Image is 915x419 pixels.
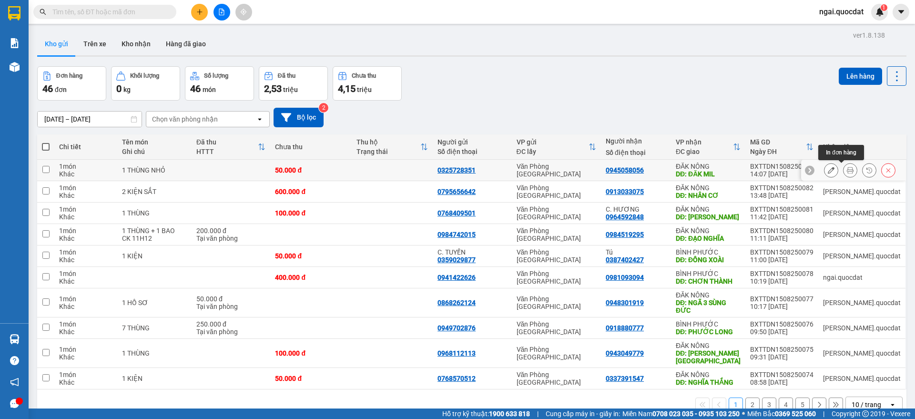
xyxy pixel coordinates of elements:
div: C. TUYẾN [437,248,507,256]
button: Chưa thu4,15 triệu [333,66,402,101]
div: 0768570512 [437,375,476,382]
div: 0868262124 [437,299,476,307]
img: logo [4,41,71,74]
div: 0337391547 [606,375,644,382]
div: 0913033075 [606,188,644,195]
div: BXTTDN1508250076 [750,320,813,328]
div: 200.000 đ [196,227,265,235]
div: Văn Phòng [GEOGRAPHIC_DATA] [517,205,597,221]
button: 3 [762,398,776,412]
div: Văn Phòng [GEOGRAPHIC_DATA] [517,270,597,285]
div: Khối lượng [130,72,159,79]
button: file-add [213,4,230,20]
div: ĐC giao [676,148,733,155]
span: triệu [357,86,372,93]
div: 13:48 [DATE] [750,192,813,199]
span: notification [10,378,19,387]
span: đơn [55,86,67,93]
div: 250.000 đ [196,320,265,328]
div: 1 món [59,270,112,277]
div: 0945058056 [606,166,644,174]
th: Toggle SortBy [745,134,818,160]
span: Miền Nam [622,409,740,419]
div: 1 HỒ SƠ [122,299,187,307]
div: BXTTDN1508250075 [750,346,813,353]
div: C. HƯƠNG [606,205,666,213]
div: Khác [59,256,112,264]
span: | [823,409,824,419]
div: Nhân viên [823,143,901,151]
div: DĐ: PHƯỚC LONG [676,328,741,336]
strong: 0369 525 060 [775,410,816,418]
div: Khác [59,213,112,221]
span: aim [240,9,247,15]
div: DĐ: ĐĂK MIL [676,170,741,178]
div: 400.000 đ [275,274,346,281]
div: Khác [59,353,112,361]
div: Văn Phòng [GEOGRAPHIC_DATA] [517,163,597,178]
div: ngai.quocdat [823,274,901,281]
div: Văn Phòng [GEOGRAPHIC_DATA] [517,320,597,336]
div: simon.quocdat [823,324,901,332]
div: BXTTDN1508250080 [750,227,813,235]
div: 1 THÙNG [122,349,187,357]
button: Khối lượng0kg [111,66,180,101]
div: CK 11H12 [122,235,187,242]
sup: 1 [881,4,887,11]
div: 11:11 [DATE] [750,235,813,242]
span: BXTTDN1508250083 [101,64,183,74]
div: 10 / trang [852,400,881,409]
span: search [40,9,46,15]
button: Kho nhận [114,32,158,55]
div: 1 THÙNG + 1 BAO [122,227,187,235]
img: warehouse-icon [10,62,20,72]
th: Toggle SortBy [192,134,270,160]
div: 1 món [59,346,112,353]
div: Văn Phòng [GEOGRAPHIC_DATA] [517,184,597,199]
div: Khác [59,192,112,199]
div: HTTT [196,148,258,155]
div: Số điện thoại [437,148,507,155]
div: 09:50 [DATE] [750,328,813,336]
span: ngai.quocdat [812,6,871,18]
span: file-add [218,9,225,15]
div: Tú [606,248,666,256]
div: Đã thu [196,138,258,146]
div: Đã thu [278,72,295,79]
button: aim [235,4,252,20]
span: 46 [42,83,53,94]
button: caret-down [893,4,909,20]
div: 1 THÙNG NHỎ [122,166,187,174]
div: 0981093094 [606,274,644,281]
button: Số lượng46món [185,66,254,101]
div: 1 KIỆN [122,375,187,382]
div: Tại văn phòng [196,303,265,310]
div: DĐ: NHÂN CƠ [676,192,741,199]
span: kg [123,86,131,93]
div: 09:31 [DATE] [750,353,813,361]
div: 0795656642 [437,188,476,195]
div: Sửa đơn hàng [824,163,838,177]
button: Hàng đã giao [158,32,213,55]
div: BXTTDN1508250081 [750,205,813,213]
span: plus [196,9,203,15]
span: caret-down [897,8,905,16]
button: Bộ lọc [274,108,324,127]
div: BXTTDN1508250079 [750,248,813,256]
div: 7 THÙNG [122,324,187,332]
span: message [10,399,19,408]
div: Khác [59,303,112,310]
div: ver 1.8.138 [853,30,885,41]
div: 0984742015 [437,231,476,238]
div: Văn Phòng [GEOGRAPHIC_DATA] [517,295,597,310]
div: Mã GD [750,138,806,146]
th: Toggle SortBy [352,134,433,160]
img: warehouse-icon [10,334,20,344]
div: simon.quocdat [823,299,901,307]
div: 600.000 đ [275,188,346,195]
div: simon.quocdat [823,375,901,382]
div: ĐĂK NÔNG [676,342,741,349]
div: ĐĂK NÔNG [676,163,741,170]
div: simon.quocdat [823,252,901,260]
svg: open [889,401,896,409]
